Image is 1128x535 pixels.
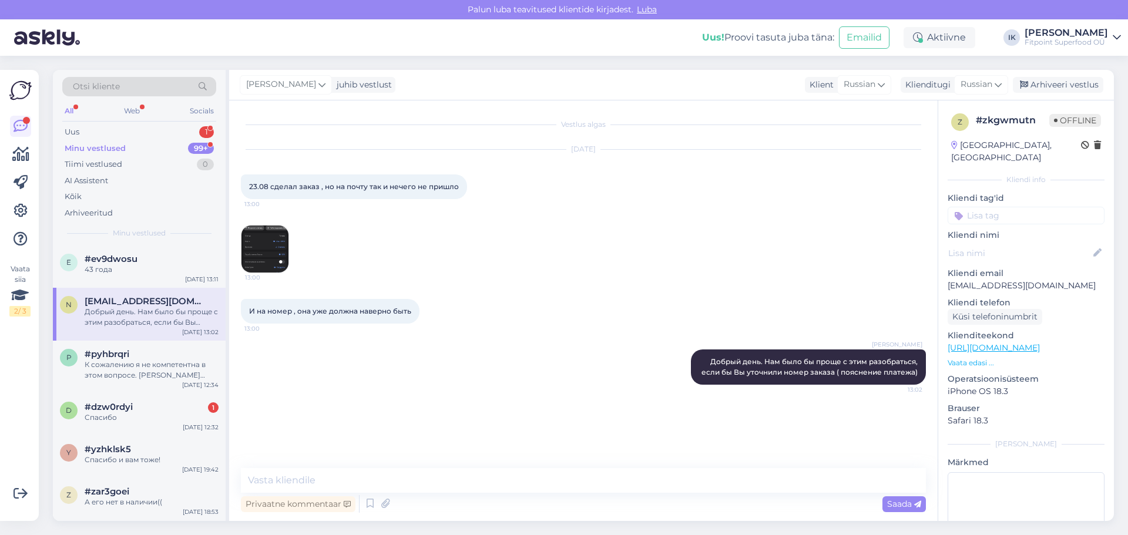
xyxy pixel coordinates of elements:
[185,275,219,284] div: [DATE] 13:11
[1013,77,1103,93] div: Arhiveeri vestlus
[948,267,1104,280] p: Kliendi email
[839,26,889,49] button: Emailid
[948,247,1091,260] input: Lisa nimi
[948,329,1104,342] p: Klienditeekond
[961,78,992,91] span: Russian
[246,78,316,91] span: [PERSON_NAME]
[1025,28,1121,47] a: [PERSON_NAME]Fitpoint Superfood OÜ
[85,254,137,264] span: #ev9dwosu
[958,117,962,126] span: z
[183,507,219,516] div: [DATE] 18:53
[66,258,71,267] span: e
[948,309,1042,325] div: Küsi telefoninumbrit
[245,273,289,282] span: 13:00
[976,113,1049,127] div: # zkgwmutn
[66,490,71,499] span: z
[9,264,31,317] div: Vaata siia
[183,423,219,432] div: [DATE] 12:32
[1025,28,1108,38] div: [PERSON_NAME]
[948,207,1104,224] input: Lisa tag
[844,78,875,91] span: Russian
[901,79,951,91] div: Klienditugi
[241,119,926,130] div: Vestlus algas
[872,340,922,349] span: [PERSON_NAME]
[182,381,219,389] div: [DATE] 12:34
[85,486,129,497] span: #zar3goei
[1049,114,1101,127] span: Offline
[241,144,926,154] div: [DATE]
[182,465,219,474] div: [DATE] 19:42
[1003,29,1020,46] div: IK
[65,175,108,187] div: AI Assistent
[948,342,1040,353] a: [URL][DOMAIN_NAME]
[887,499,921,509] span: Saada
[66,448,71,457] span: y
[197,159,214,170] div: 0
[948,415,1104,427] p: Safari 18.3
[85,359,219,381] div: К сожалению я не компетентна в этом вопросе. [PERSON_NAME] следует проконсультироваться с доктором
[948,373,1104,385] p: Operatsioonisüsteem
[65,207,113,219] div: Arhiveeritud
[805,79,834,91] div: Klient
[66,300,72,309] span: n
[113,228,166,238] span: Minu vestlused
[9,79,32,102] img: Askly Logo
[85,349,129,359] span: #pyhbrqri
[701,357,919,376] span: Добрый день. Нам было бы проще с этим разобраться, если бы Вы уточнили номер заказа ( пояснение п...
[187,103,216,119] div: Socials
[65,126,79,138] div: Uus
[948,192,1104,204] p: Kliendi tag'id
[241,496,355,512] div: Privaatne kommentaar
[249,182,459,191] span: 23.08 сделал заказ , но на почту так и нечего не пришло
[948,358,1104,368] p: Vaata edasi ...
[948,174,1104,185] div: Kliendi info
[1025,38,1108,47] div: Fitpoint Superfood OÜ
[199,126,214,138] div: 1
[948,229,1104,241] p: Kliendi nimi
[948,439,1104,449] div: [PERSON_NAME]
[948,280,1104,292] p: [EMAIL_ADDRESS][DOMAIN_NAME]
[208,402,219,413] div: 1
[85,402,133,412] span: #dzw0rdyi
[85,455,219,465] div: Спасибо и вам тоже!
[702,32,724,43] b: Uus!
[948,402,1104,415] p: Brauser
[948,297,1104,309] p: Kliendi telefon
[951,139,1081,164] div: [GEOGRAPHIC_DATA], [GEOGRAPHIC_DATA]
[85,497,219,507] div: А его нет в наличии((
[244,200,288,208] span: 13:00
[633,4,660,15] span: Luba
[702,31,834,45] div: Proovi tasuta juba täna:
[122,103,142,119] div: Web
[188,143,214,154] div: 99+
[85,412,219,423] div: Спасибо
[878,385,922,394] span: 13:02
[85,264,219,275] div: 43 года
[904,27,975,48] div: Aktiivne
[182,328,219,337] div: [DATE] 13:02
[65,143,126,154] div: Minu vestlused
[9,306,31,317] div: 2 / 3
[62,103,76,119] div: All
[85,444,131,455] span: #yzhklsk5
[65,159,122,170] div: Tiimi vestlused
[73,80,120,93] span: Otsi kliente
[66,406,72,415] span: d
[948,456,1104,469] p: Märkmed
[65,191,82,203] div: Kõik
[332,79,392,91] div: juhib vestlust
[249,307,411,315] span: И на номер , она уже должна наверно быть
[244,324,288,333] span: 13:00
[948,385,1104,398] p: iPhone OS 18.3
[85,296,207,307] span: neqnick@gmail.com
[85,307,219,328] div: Добрый день. Нам было бы проще с этим разобраться, если бы Вы уточнили номер заказа ( пояснение п...
[241,226,288,272] img: Attachment
[66,353,72,362] span: p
